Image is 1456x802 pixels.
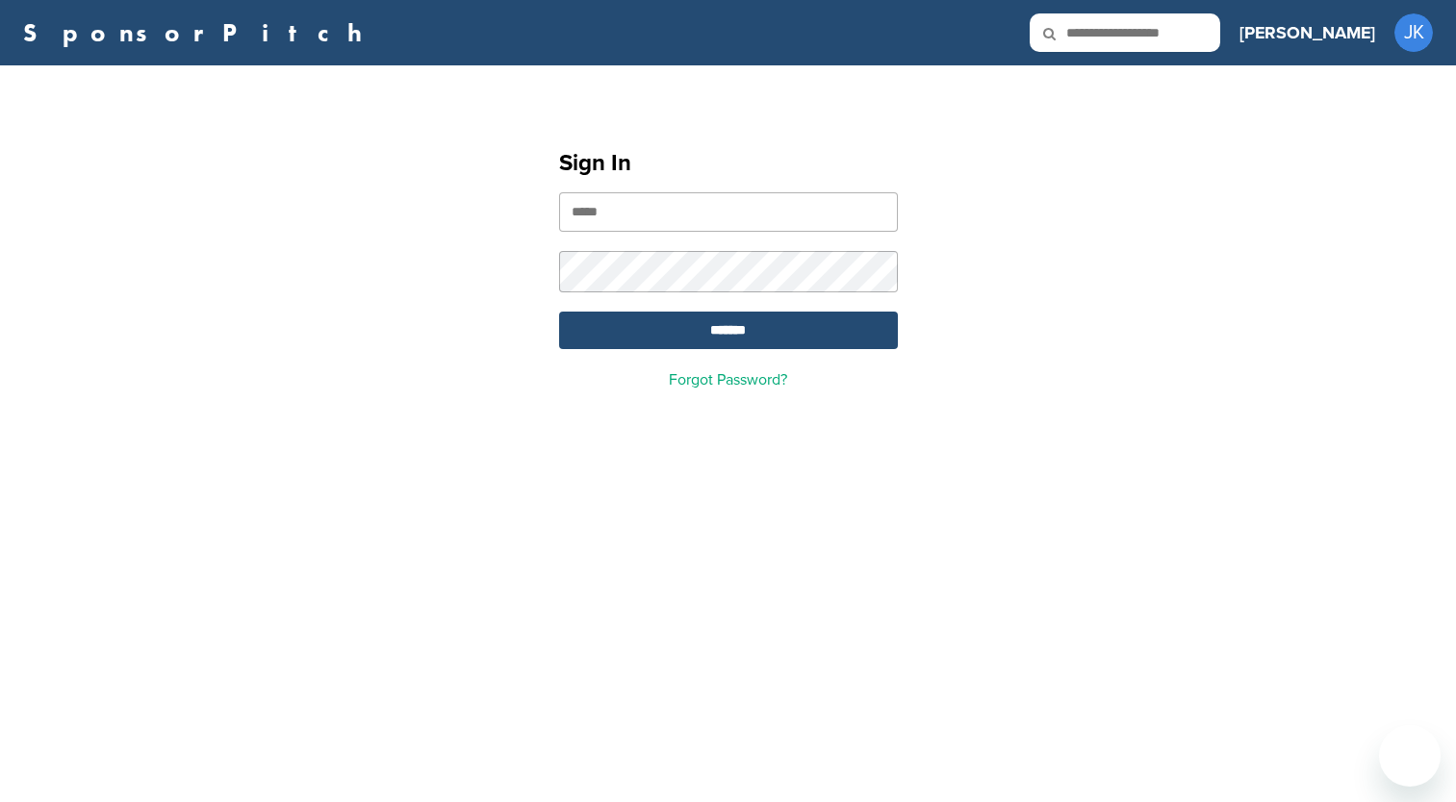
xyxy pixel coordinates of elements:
[23,20,374,45] a: SponsorPitch
[1239,19,1375,46] h3: [PERSON_NAME]
[1379,725,1441,787] iframe: Button to launch messaging window
[1394,13,1433,52] span: JK
[559,146,898,181] h1: Sign In
[669,370,787,389] a: Forgot Password?
[1239,12,1375,54] a: [PERSON_NAME]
